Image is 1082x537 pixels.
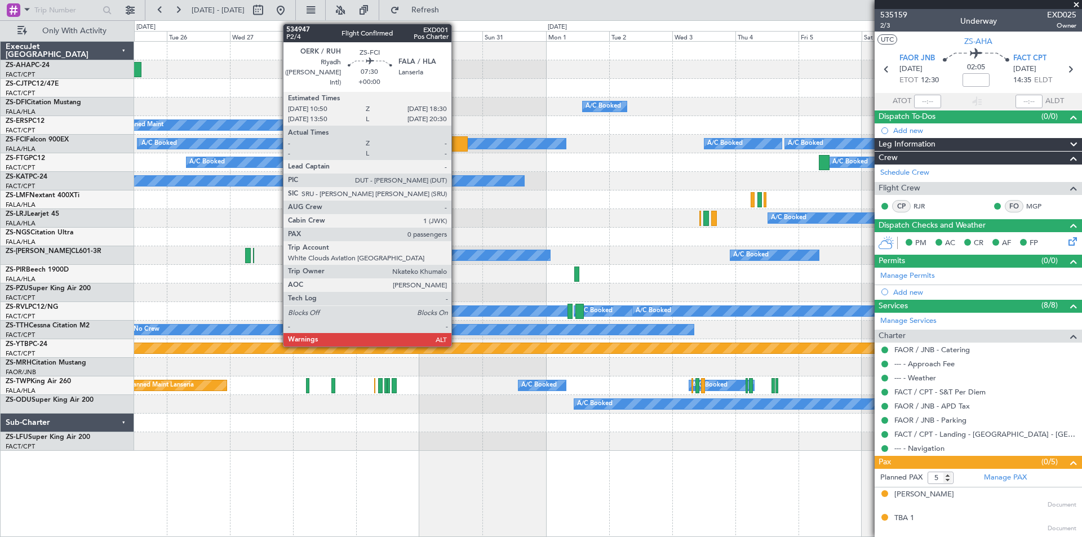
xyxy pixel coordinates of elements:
a: FACT/CPT [6,442,35,451]
span: Charter [879,330,906,343]
button: Only With Activity [12,22,122,40]
span: Refresh [402,6,449,14]
div: Sat 6 [862,31,925,41]
a: FACT/CPT [6,349,35,358]
a: FALA/HLA [6,275,36,283]
span: CR [974,238,983,249]
div: Wed 3 [672,31,735,41]
a: FAOR / JNB - APD Tax [894,401,970,411]
a: FACT / CPT - S&T Per Diem [894,387,986,397]
a: ZS-LRJLearjet 45 [6,211,59,218]
span: ZS-TTH [6,322,29,329]
a: Manage PAX [984,472,1027,483]
span: Document [1048,500,1076,510]
span: ZS-LFU [6,434,28,441]
span: ZS-AHA [6,62,31,69]
span: PM [915,238,926,249]
a: Manage Permits [880,270,935,282]
span: ATOT [893,96,911,107]
a: ZS-RVLPC12/NG [6,304,58,310]
a: FALA/HLA [6,145,36,153]
a: FAOR / JNB - Catering [894,345,970,354]
div: Fri 29 [356,31,419,41]
a: FACT/CPT [6,89,35,97]
a: ZS-KATPC-24 [6,174,47,180]
a: ZS-AHAPC-24 [6,62,50,69]
div: A/C Booked [692,377,728,394]
div: A/C Booked [323,303,359,319]
div: Fri 5 [799,31,862,41]
div: Sun 31 [482,31,546,41]
span: ZS-LRJ [6,211,27,218]
a: ZS-ODUSuper King Air 200 [6,397,94,403]
div: A/C Booked [331,228,366,245]
span: 2/3 [880,21,907,30]
a: FACT/CPT [6,312,35,321]
span: ALDT [1045,96,1064,107]
a: ZS-PZUSuper King Air 200 [6,285,91,292]
div: CP [892,200,911,212]
a: FALA/HLA [6,238,36,246]
span: Crew [879,152,898,165]
div: A/C Booked [322,191,357,208]
span: Services [879,300,908,313]
div: [DATE] [136,23,156,32]
span: ZS-ERS [6,118,28,125]
a: FAOR / JNB - Parking [894,415,966,425]
div: Tue 2 [609,31,672,41]
a: --- - Approach Fee [894,359,955,369]
a: FACT/CPT [6,182,35,190]
span: 535159 [880,9,907,21]
span: ETOT [899,75,918,86]
a: ZS-TTHCessna Citation M2 [6,322,90,329]
a: FACT/CPT [6,294,35,302]
a: ZS-[PERSON_NAME]CL601-3R [6,248,101,255]
a: ZS-FTGPC12 [6,155,45,162]
span: Dispatch Checks and Weather [879,219,986,232]
a: Schedule Crew [880,167,929,179]
div: A/C Booked [733,247,769,264]
span: (0/0) [1041,110,1058,122]
a: RJR [914,201,939,211]
a: MGP [1026,201,1052,211]
a: FACT / CPT - Landing - [GEOGRAPHIC_DATA] - [GEOGRAPHIC_DATA] International FACT / CPT [894,429,1076,439]
span: ZS-LMF [6,192,29,199]
div: A/C Booked [788,135,823,152]
span: (0/0) [1041,255,1058,267]
span: (8/8) [1041,299,1058,311]
div: Add new [893,126,1076,135]
a: FACT/CPT [6,126,35,135]
div: Mon 25 [104,31,167,41]
div: [DATE] [548,23,567,32]
div: No Crew [134,321,159,338]
div: Wed 27 [230,31,293,41]
span: 02:05 [967,62,985,73]
a: ZS-LFUSuper King Air 200 [6,434,90,441]
a: FACT/CPT [6,331,35,339]
a: --- - Weather [894,373,936,383]
a: ZS-MRHCitation Mustang [6,360,86,366]
div: Add new [893,287,1076,297]
span: ZS-ODU [6,397,32,403]
a: ZS-NGSCitation Ultra [6,229,73,236]
span: ZS-NGS [6,229,30,236]
span: ZS-FTG [6,155,29,162]
div: Tue 26 [167,31,230,41]
span: Dispatch To-Dos [879,110,935,123]
div: Thu 28 [293,31,356,41]
div: A/C Booked [636,303,671,319]
button: UTC [877,34,897,45]
div: Sat 30 [419,31,482,41]
div: A/C Booked [329,135,365,152]
a: Manage Services [880,316,937,327]
div: TBA 1 [894,513,914,524]
span: FP [1030,238,1038,249]
span: ZS-[PERSON_NAME] [6,248,71,255]
span: [DATE] [899,64,923,75]
span: EXD025 [1047,9,1076,21]
input: Trip Number [34,2,99,19]
span: ZS-AHA [964,35,992,47]
span: Only With Activity [29,27,119,35]
div: Mon 1 [546,31,609,41]
a: ZS-FCIFalcon 900EX [6,136,69,143]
